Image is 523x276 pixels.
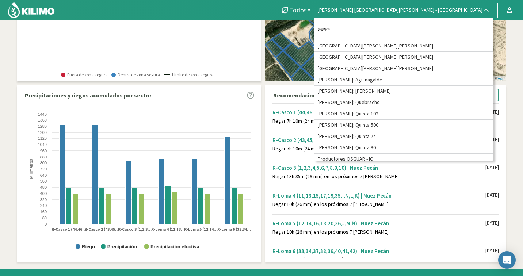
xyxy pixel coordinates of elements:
li: [PERSON_NAME]: Aguiñagalde [314,74,493,86]
div: Regar 7h 10m (24 mm) en los próximos 7 [PERSON_NAME] [272,146,485,152]
text: R-Casco 1 (44,46… [51,227,86,232]
div: R-Loma 5 (12,14,16,18,20,36,J,M,Ñ) | Nuez Pecán [272,220,485,227]
text: 240 [40,203,47,208]
span: Dentro de zona segura [111,72,160,77]
li: [GEOGRAPHIC_DATA][PERSON_NAME][PERSON_NAME] [314,52,493,63]
div: R-Casco 1 (44,46,47,51,53,55,57,59,61) | Nuez Pecán [272,109,485,116]
text: 720 [40,167,47,171]
li: Productores OSGUAR - IC [314,154,493,165]
text: 800 [40,161,47,165]
div: Regar 10h (26 mm) en los próximos 7 [PERSON_NAME] [272,201,485,207]
div: [DATE] [485,192,499,198]
text: 880 [40,155,47,159]
text: Riego [82,244,95,249]
span: [PERSON_NAME] [GEOGRAPHIC_DATA][PERSON_NAME] - [GEOGRAPHIC_DATA] [318,7,482,14]
text: 560 [40,179,47,183]
li: [PERSON_NAME]: Quinta 80 [314,142,493,154]
text: 0 [45,222,47,226]
div: R-Loma 4 (11,13,15,17,19,35,I,N,L,K) | Nuez Pecán [272,192,485,199]
text: 960 [40,149,47,153]
li: [PERSON_NAME]: Quinta 500 [314,120,493,131]
text: 1440 [38,112,47,116]
div: [DATE] [485,164,499,170]
div: Regar 7h 10m (24 mm) en los próximos 7 [PERSON_NAME] [272,118,485,124]
span: Fuera de zona segura [61,72,108,77]
li: [GEOGRAPHIC_DATA][PERSON_NAME][PERSON_NAME] [314,63,493,74]
text: R-Loma 6 (33,34… [217,227,251,232]
li: [PERSON_NAME]: Quinta 102 [314,108,493,120]
text: 80 [42,216,47,220]
li: [PERSON_NAME]: Quinta 74 [314,131,493,142]
text: 1360 [38,118,47,122]
div: Open Intercom Messenger [498,251,516,269]
text: 640 [40,173,47,177]
text: R-Loma 5 (12,14… [184,227,218,232]
text: Precipitación [107,244,137,249]
div: Regar 13h 35m (29 mm) en los próximos 7 [PERSON_NAME] [272,173,485,180]
text: R-Casco 2 (43,45… [84,227,119,232]
span: Límite de zona segura [164,72,214,77]
span: Todos [289,6,307,14]
a: Esri [497,76,504,81]
text: Precipitación efectiva [150,244,199,249]
text: 160 [40,210,47,214]
div: [DATE] [485,248,499,254]
div: R-Casco 2 (43,45,48,49,50,52,54,56,58,60,62) | Nuez Pecán [272,137,485,143]
text: Milímetros [29,159,34,179]
text: 320 [40,198,47,202]
button: [PERSON_NAME] [GEOGRAPHIC_DATA][PERSON_NAME] - [GEOGRAPHIC_DATA] [314,2,493,18]
div: Regar 10h (26 mm) en los próximos 7 [PERSON_NAME] [272,229,485,235]
text: 480 [40,185,47,189]
li: [GEOGRAPHIC_DATA][PERSON_NAME][PERSON_NAME] [314,41,493,52]
li: [PERSON_NAME]: [PERSON_NAME] [314,86,493,97]
p: Precipitaciones y riegos acumulados por sector [25,91,152,100]
li: [PERSON_NAME]: Quebracho [314,97,493,108]
p: Recomendaciones [273,91,322,100]
div: R-Loma 6 (33,34,37,38,39,40,41,42) | Nuez Pecán [272,248,485,254]
text: R-Casco 3 (1,2,3… [118,227,152,232]
text: 400 [40,191,47,196]
text: R-Loma 4 (11,13… [151,227,185,232]
div: Regar 7h 45m (26 mm) en los próximos 7 [PERSON_NAME] [272,257,485,263]
text: 1120 [38,136,47,141]
text: 1200 [38,130,47,135]
text: 1040 [38,142,47,147]
div: R-Casco 3 (1,2,3,4,5,6,7,8,9,10) | Nuez Pecán [272,164,485,171]
text: 1280 [38,124,47,129]
img: Kilimo [7,1,55,19]
div: [DATE] [485,220,499,226]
